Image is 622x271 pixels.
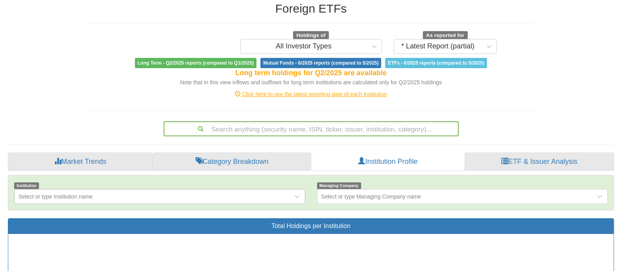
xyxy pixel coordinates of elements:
[14,182,39,189] span: Institution
[276,43,332,50] div: All Investor Types
[311,152,465,171] a: Institution Profile
[401,43,474,50] div: * Latest Report (partial)
[465,152,614,171] a: ETF & Issuer Analysis
[87,68,535,78] div: Long term holdings for Q2/2025 are available
[14,223,608,230] h3: Total Holdings per Institution
[8,152,153,171] a: Market Trends
[260,58,381,68] span: Mutual Funds - 6/2025 reports (compared to 5/2025)
[153,152,311,171] a: Category Breakdown
[164,122,458,135] div: Search anything (security name, ISIN, ticker, issuer, institution, category)...
[87,78,535,86] div: Note that in this view inflows and outflows for long term institutions are calculated only for Q2...
[81,90,541,98] div: Click here to see the latest reporting date of each institution
[135,58,257,68] span: Long Term - Q2/2025 reports (compared to Q1/2025)
[87,2,535,15] h2: Foreign ETFs
[321,193,421,200] div: Select or type Managing Company name
[18,193,92,200] div: Select or type Institution name
[423,31,468,40] span: As reported for
[385,58,487,68] span: ETFs - 6/2025 reports (compared to 5/2025)
[317,182,361,189] span: Managing Company
[293,31,329,40] span: Holdings of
